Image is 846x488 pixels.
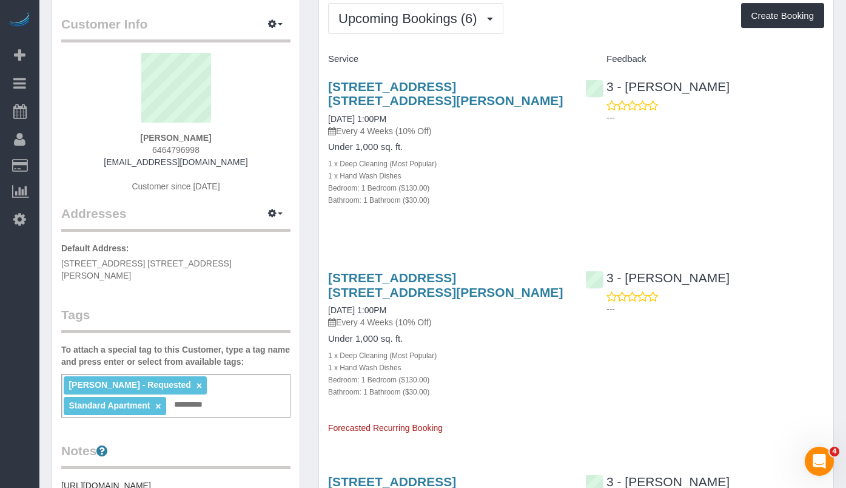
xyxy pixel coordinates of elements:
[328,114,386,124] a: [DATE] 1:00PM
[585,271,730,285] a: 3 - [PERSON_NAME]
[328,423,443,433] span: Forecasted Recurring Booking
[328,196,429,205] small: Bathroom: 1 Bathroom ($30.00)
[328,376,429,384] small: Bedroom: 1 Bedroom ($130.00)
[328,80,563,107] a: [STREET_ADDRESS] [STREET_ADDRESS][PERSON_NAME]
[338,11,483,26] span: Upcoming Bookings (6)
[606,112,824,124] p: ---
[152,145,200,155] span: 6464796998
[606,303,824,315] p: ---
[328,334,567,344] h4: Under 1,000 sq. ft.
[69,401,150,410] span: Standard Apartment
[328,54,567,64] h4: Service
[328,271,563,299] a: [STREET_ADDRESS] [STREET_ADDRESS][PERSON_NAME]
[61,442,290,469] legend: Notes
[69,380,190,390] span: [PERSON_NAME] - Requested
[328,172,401,180] small: 1 x Hand Wash Dishes
[61,242,129,254] label: Default Address:
[7,12,32,29] img: Automaid Logo
[805,447,834,476] iframe: Intercom live chat
[328,364,401,372] small: 1 x Hand Wash Dishes
[830,447,839,456] span: 4
[328,316,567,328] p: Every 4 Weeks (10% Off)
[585,80,730,93] a: 3 - [PERSON_NAME]
[61,344,290,368] label: To attach a special tag to this Customer, type a tag name and press enter or select from availabl...
[328,184,429,192] small: Bedroom: 1 Bedroom ($130.00)
[328,160,437,168] small: 1 x Deep Cleaning (Most Popular)
[741,3,824,29] button: Create Booking
[61,306,290,333] legend: Tags
[585,54,824,64] h4: Feedback
[328,305,386,315] a: [DATE] 1:00PM
[196,381,202,391] a: ×
[328,3,503,34] button: Upcoming Bookings (6)
[140,133,211,143] strong: [PERSON_NAME]
[61,15,290,42] legend: Customer Info
[328,351,437,360] small: 1 x Deep Cleaning (Most Popular)
[328,125,567,137] p: Every 4 Weeks (10% Off)
[61,259,232,280] span: [STREET_ADDRESS] [STREET_ADDRESS][PERSON_NAME]
[328,388,429,396] small: Bathroom: 1 Bathroom ($30.00)
[328,142,567,152] h4: Under 1,000 sq. ft.
[104,157,247,167] a: [EMAIL_ADDRESS][DOMAIN_NAME]
[132,181,220,191] span: Customer since [DATE]
[155,401,161,412] a: ×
